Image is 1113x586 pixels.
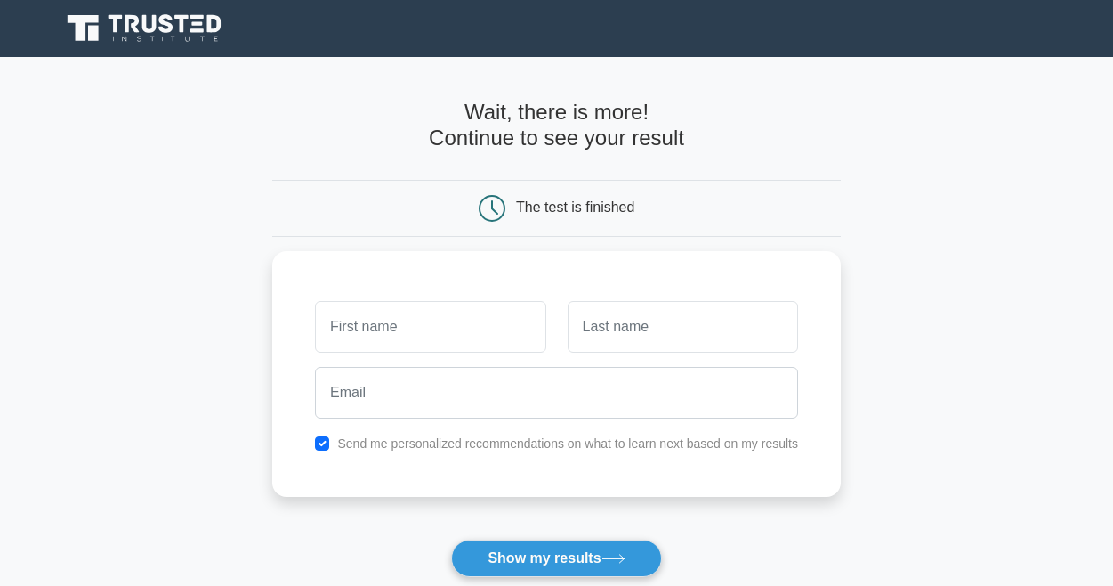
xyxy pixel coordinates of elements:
h4: Wait, there is more! Continue to see your result [272,100,841,151]
button: Show my results [451,540,661,577]
div: The test is finished [516,199,634,215]
input: Last name [568,301,798,353]
input: First name [315,301,545,353]
input: Email [315,367,798,419]
label: Send me personalized recommendations on what to learn next based on my results [337,436,798,451]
